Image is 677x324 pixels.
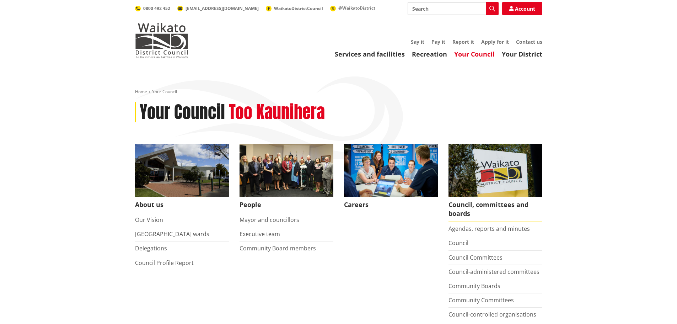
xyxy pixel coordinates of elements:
a: WDC Building 0015 About us [135,144,229,213]
a: 0800 492 452 [135,5,170,11]
a: Account [502,2,542,15]
a: Mayor and councillors [240,216,299,224]
a: Contact us [516,38,542,45]
input: Search input [408,2,499,15]
a: Your District [502,50,542,58]
a: Careers [344,144,438,213]
a: Say it [411,38,424,45]
span: People [240,197,333,213]
span: 0800 492 452 [143,5,170,11]
a: Our Vision [135,216,163,224]
a: [EMAIL_ADDRESS][DOMAIN_NAME] [177,5,259,11]
img: Waikato District Council - Te Kaunihera aa Takiwaa o Waikato [135,23,188,58]
a: Waikato-District-Council-sign Council, committees and boards [448,144,542,222]
a: Community Board members [240,244,316,252]
img: Office staff in meeting - Career page [344,144,438,197]
h2: Too Kaunihera [229,102,325,123]
span: Careers [344,197,438,213]
span: [EMAIL_ADDRESS][DOMAIN_NAME] [186,5,259,11]
nav: breadcrumb [135,89,542,95]
a: Delegations [135,244,167,252]
span: @WaikatoDistrict [338,5,375,11]
a: @WaikatoDistrict [330,5,375,11]
a: Council Committees [448,254,503,261]
a: Recreation [412,50,447,58]
a: Council [448,239,468,247]
img: WDC Building 0015 [135,144,229,197]
a: Your Council [454,50,495,58]
a: Pay it [431,38,445,45]
a: Community Committees [448,296,514,304]
a: Home [135,89,147,95]
a: Agendas, reports and minutes [448,225,530,233]
span: Council, committees and boards [448,197,542,222]
span: Your Council [152,89,177,95]
a: [GEOGRAPHIC_DATA] wards [135,230,209,238]
a: Council-administered committees [448,268,539,276]
a: Council-controlled organisations [448,310,536,318]
a: Executive team [240,230,280,238]
a: Apply for it [481,38,509,45]
a: Community Boards [448,282,500,290]
img: Waikato-District-Council-sign [448,144,542,197]
a: Report it [452,38,474,45]
a: Services and facilities [335,50,405,58]
span: About us [135,197,229,213]
span: WaikatoDistrictCouncil [274,5,323,11]
a: WaikatoDistrictCouncil [266,5,323,11]
a: 2022 Council People [240,144,333,213]
a: Council Profile Report [135,259,194,267]
img: 2022 Council [240,144,333,197]
h1: Your Council [140,102,225,123]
